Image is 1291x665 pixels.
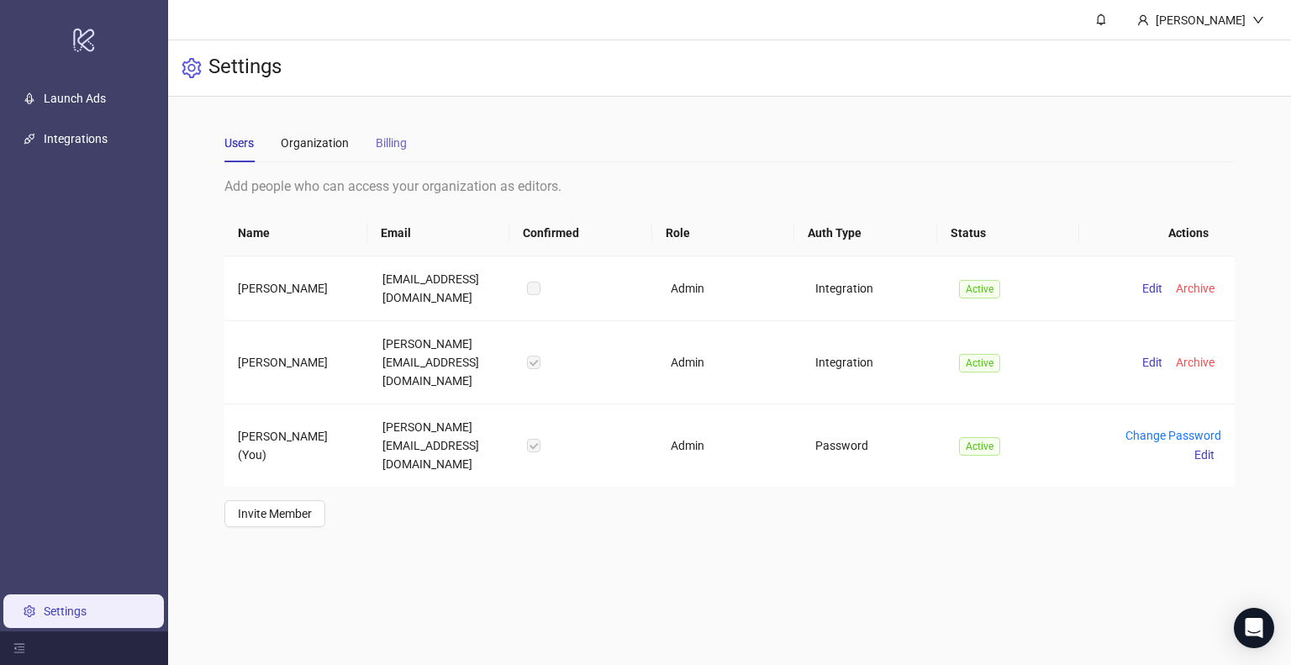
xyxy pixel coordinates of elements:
[1188,445,1221,465] button: Edit
[1149,11,1252,29] div: [PERSON_NAME]
[1169,352,1221,372] button: Archive
[367,210,509,256] th: Email
[13,642,25,654] span: menu-fold
[657,321,802,404] td: Admin
[959,280,1000,298] span: Active
[1142,356,1162,369] span: Edit
[182,58,202,78] span: setting
[959,437,1000,456] span: Active
[937,210,1079,256] th: Status
[208,54,282,82] h3: Settings
[794,210,936,256] th: Auth Type
[1234,608,1274,648] div: Open Intercom Messenger
[1142,282,1162,295] span: Edit
[1137,14,1149,26] span: user
[959,354,1000,372] span: Active
[1169,278,1221,298] button: Archive
[657,404,802,487] td: Admin
[224,176,1234,197] div: Add people who can access your organization as editors.
[224,256,369,321] td: [PERSON_NAME]
[1252,14,1264,26] span: down
[44,92,106,105] a: Launch Ads
[238,507,312,520] span: Invite Member
[1079,210,1222,256] th: Actions
[369,256,514,321] td: [EMAIL_ADDRESS][DOMAIN_NAME]
[657,256,802,321] td: Admin
[369,404,514,487] td: [PERSON_NAME][EMAIL_ADDRESS][DOMAIN_NAME]
[224,134,254,152] div: Users
[224,321,369,404] td: [PERSON_NAME]
[224,500,325,527] button: Invite Member
[281,134,349,152] div: Organization
[1176,356,1215,369] span: Archive
[1125,429,1221,442] a: Change Password
[1136,278,1169,298] button: Edit
[44,604,87,618] a: Settings
[1095,13,1107,25] span: bell
[1194,448,1215,462] span: Edit
[802,404,946,487] td: Password
[369,321,514,404] td: [PERSON_NAME][EMAIL_ADDRESS][DOMAIN_NAME]
[224,404,369,487] td: [PERSON_NAME] (You)
[376,134,407,152] div: Billing
[652,210,794,256] th: Role
[1176,282,1215,295] span: Archive
[1136,352,1169,372] button: Edit
[509,210,651,256] th: Confirmed
[802,256,946,321] td: Integration
[44,132,108,145] a: Integrations
[224,210,366,256] th: Name
[802,321,946,404] td: Integration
